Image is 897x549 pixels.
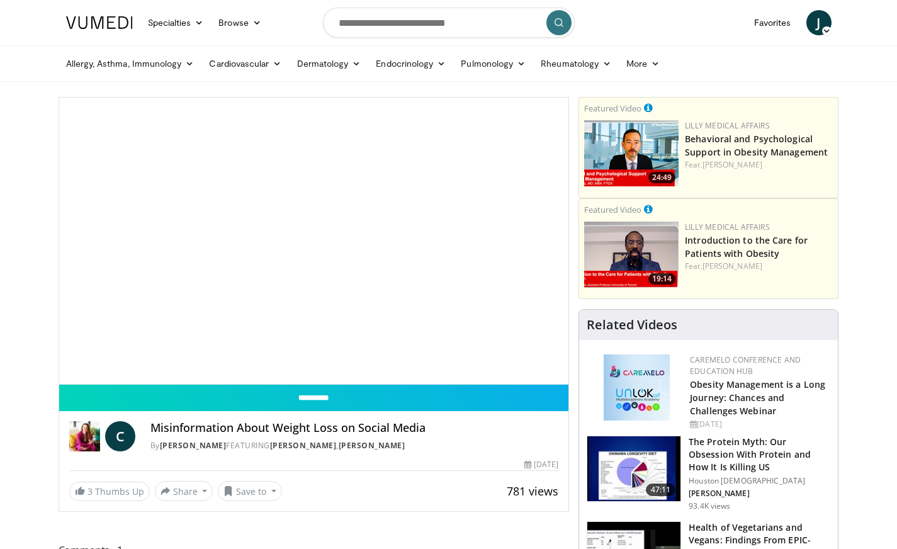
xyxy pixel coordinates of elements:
[507,484,558,499] span: 781 views
[685,133,828,158] a: Behavioral and Psychological Support in Obesity Management
[533,51,619,76] a: Rheumatology
[747,10,799,35] a: Favorites
[584,204,641,215] small: Featured Video
[201,51,289,76] a: Cardiovascular
[368,51,453,76] a: Endocrinology
[648,273,675,285] span: 19:14
[584,120,679,186] img: ba3304f6-7838-4e41-9c0f-2e31ebde6754.png.150x105_q85_crop-smart_upscale.png
[584,222,679,288] a: 19:14
[702,261,762,271] a: [PERSON_NAME]
[160,440,227,451] a: [PERSON_NAME]
[150,421,558,435] h4: Misinformation About Weight Loss on Social Media
[690,354,801,376] a: CaReMeLO Conference and Education Hub
[806,10,832,35] a: J
[584,120,679,186] a: 24:49
[453,51,533,76] a: Pulmonology
[685,222,770,232] a: Lilly Medical Affairs
[150,440,558,451] div: By FEATURING ,
[59,98,569,385] video-js: Video Player
[69,421,100,451] img: Dr. Carolynn Francavilla
[270,440,337,451] a: [PERSON_NAME]
[648,172,675,183] span: 24:49
[524,459,558,470] div: [DATE]
[584,103,641,114] small: Featured Video
[685,159,833,171] div: Feat.
[646,484,676,496] span: 47:11
[689,501,730,511] p: 93.4K views
[584,222,679,288] img: acc2e291-ced4-4dd5-b17b-d06994da28f3.png.150x105_q85_crop-smart_upscale.png
[105,421,135,451] a: C
[211,10,269,35] a: Browse
[87,485,93,497] span: 3
[587,436,680,502] img: b7b8b05e-5021-418b-a89a-60a270e7cf82.150x105_q85_crop-smart_upscale.jpg
[339,440,405,451] a: [PERSON_NAME]
[689,489,830,499] p: [PERSON_NAME]
[140,10,212,35] a: Specialties
[69,482,150,501] a: 3 Thumbs Up
[685,120,770,131] a: Lilly Medical Affairs
[323,8,575,38] input: Search topics, interventions
[690,378,825,417] a: Obesity Management is a Long Journey: Chances and Challenges Webinar
[66,16,133,29] img: VuMedi Logo
[685,234,808,259] a: Introduction to the Care for Patients with Obesity
[685,261,833,272] div: Feat.
[587,317,677,332] h4: Related Videos
[290,51,369,76] a: Dermatology
[604,354,670,421] img: 45df64a9-a6de-482c-8a90-ada250f7980c.png.150x105_q85_autocrop_double_scale_upscale_version-0.2.jpg
[155,481,213,501] button: Share
[690,419,828,430] div: [DATE]
[702,159,762,170] a: [PERSON_NAME]
[689,476,830,486] p: Houston [DEMOGRAPHIC_DATA]
[59,51,202,76] a: Allergy, Asthma, Immunology
[619,51,667,76] a: More
[587,436,830,511] a: 47:11 The Protein Myth: Our Obsession With Protein and How It Is Killing US Houston [DEMOGRAPHIC_...
[689,436,830,473] h3: The Protein Myth: Our Obsession With Protein and How It Is Killing US
[218,481,282,501] button: Save to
